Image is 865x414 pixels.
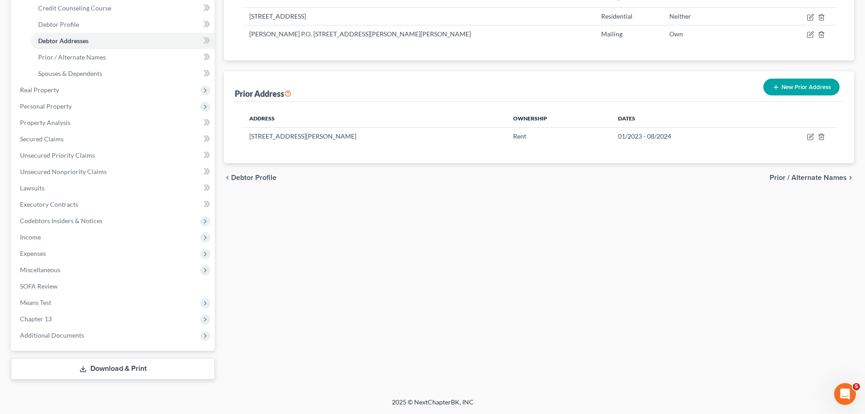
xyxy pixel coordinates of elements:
td: [STREET_ADDRESS][PERSON_NAME] [242,128,505,145]
span: Debtor Profile [38,20,79,28]
i: chevron_left [224,174,231,181]
span: Miscellaneous [20,266,60,274]
span: SOFA Review [20,282,58,290]
a: Debtor Profile [31,16,215,33]
button: Prior / Alternate Names chevron_right [770,174,854,181]
span: Unsecured Priority Claims [20,151,95,159]
td: Rent [506,128,611,145]
span: Spouses & Dependents [38,70,102,77]
th: Dates [611,109,757,127]
span: 5 [853,383,860,390]
td: Neither [662,8,734,25]
a: Prior / Alternate Names [31,49,215,65]
a: Lawsuits [13,180,215,196]
a: Secured Claims [13,131,215,147]
a: Unsecured Nonpriority Claims [13,164,215,180]
span: Debtor Addresses [38,37,89,45]
span: Prior / Alternate Names [38,53,106,61]
div: 2025 © NextChapterBK, INC [174,398,692,414]
span: Personal Property [20,102,72,110]
td: Own [662,25,734,42]
th: Ownership [506,109,611,127]
span: Credit Counseling Course [38,4,111,12]
span: Additional Documents [20,331,84,339]
button: chevron_left Debtor Profile [224,174,277,181]
iframe: Intercom live chat [834,383,856,405]
a: Download & Print [11,358,215,379]
span: Income [20,233,41,241]
a: Debtor Addresses [31,33,215,49]
span: Executory Contracts [20,200,78,208]
span: Expenses [20,249,46,257]
i: chevron_right [847,174,854,181]
span: Property Analysis [20,119,70,126]
div: Prior Address [235,88,292,99]
td: 01/2023 - 08/2024 [611,128,757,145]
span: Secured Claims [20,135,64,143]
span: Chapter 13 [20,315,52,323]
td: Residential [594,8,662,25]
a: Executory Contracts [13,196,215,213]
a: Unsecured Priority Claims [13,147,215,164]
td: Mailing [594,25,662,42]
span: Codebtors Insiders & Notices [20,217,103,224]
th: Address [242,109,505,127]
a: Spouses & Dependents [31,65,215,82]
span: Debtor Profile [231,174,277,181]
td: [PERSON_NAME] P.O. [STREET_ADDRESS][PERSON_NAME][PERSON_NAME] [242,25,594,42]
span: Prior / Alternate Names [770,174,847,181]
a: Property Analysis [13,115,215,131]
td: [STREET_ADDRESS] [242,8,594,25]
button: New Prior Address [763,79,840,95]
span: Means Test [20,299,51,306]
span: Lawsuits [20,184,44,192]
span: Real Property [20,86,59,94]
a: SOFA Review [13,278,215,294]
span: Unsecured Nonpriority Claims [20,168,107,175]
